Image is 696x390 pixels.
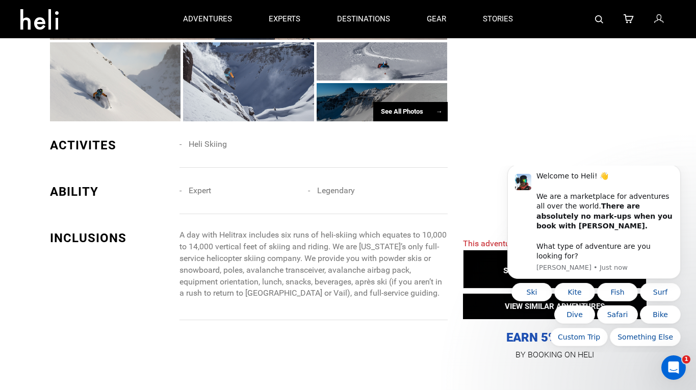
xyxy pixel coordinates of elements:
img: Profile image for Carl [23,8,39,24]
span: Legendary [317,186,355,195]
button: VIEW SIMILAR ADVENTURES [463,294,647,319]
div: ACTIVITES [50,137,172,154]
div: Quick reply options [15,117,189,180]
div: ABILITY [50,183,172,200]
p: adventures [183,14,232,24]
button: Quick reply: Kite [62,117,103,136]
img: search-bar-icon.svg [595,15,603,23]
div: INCLUSIONS [50,229,172,247]
button: Quick reply: Something Else [118,162,189,180]
p: A day with Helitrax includes six runs of heli-skiing which equates to 10,000 to 14,000 vertical f... [179,229,447,299]
span: 1 [682,355,690,363]
div: Welcome to Heli! 👋 We are a marketplace for adventures all over the world. What type of adventure... [44,6,181,95]
p: destinations [337,14,390,24]
span: → [436,108,443,115]
p: BY BOOKING ON HELI [463,348,647,362]
button: Quick reply: Safari [105,140,146,158]
button: Quick reply: Custom Trip [58,162,116,180]
div: Message content [44,6,181,95]
b: There are absolutely no mark-ups when you book with [PERSON_NAME]. [44,36,181,64]
span: Heli Skiing [189,139,227,149]
span: Expert [189,186,211,195]
iframe: Intercom notifications message [492,166,696,352]
iframe: Intercom live chat [661,355,686,380]
p: experts [269,14,300,24]
button: Quick reply: Surf [148,117,189,136]
p: Message from Carl, sent Just now [44,97,181,107]
span: This adventure has expired [463,239,560,248]
button: Quick reply: Dive [62,140,103,158]
button: Quick reply: Ski [19,117,60,136]
div: See All Photos [373,102,448,122]
button: Quick reply: Bike [148,140,189,158]
button: Quick reply: Fish [105,117,146,136]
